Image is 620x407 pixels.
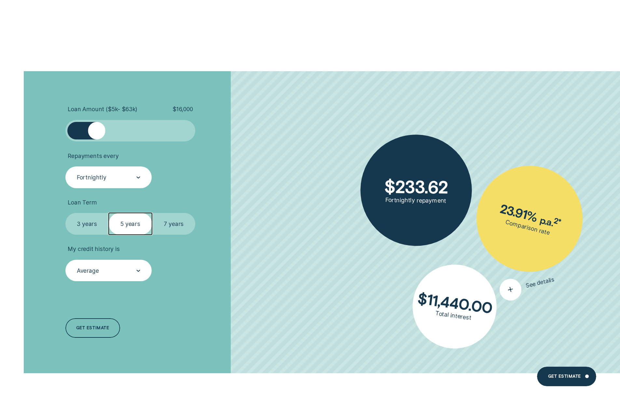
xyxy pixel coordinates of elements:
[68,245,119,253] span: My credit history is
[109,213,152,235] label: 5 years
[498,269,557,302] button: See details
[172,106,193,113] span: $ 16,000
[65,213,109,235] label: 3 years
[68,152,118,160] span: Repayments every
[537,367,596,386] a: Get Estimate
[65,318,120,338] a: Get estimate
[152,213,195,235] label: 7 years
[77,267,99,274] div: Average
[68,106,137,113] span: Loan Amount ( $5k - $63k )
[77,174,106,181] div: Fortnightly
[525,276,555,289] span: See details
[68,199,97,206] span: Loan Term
